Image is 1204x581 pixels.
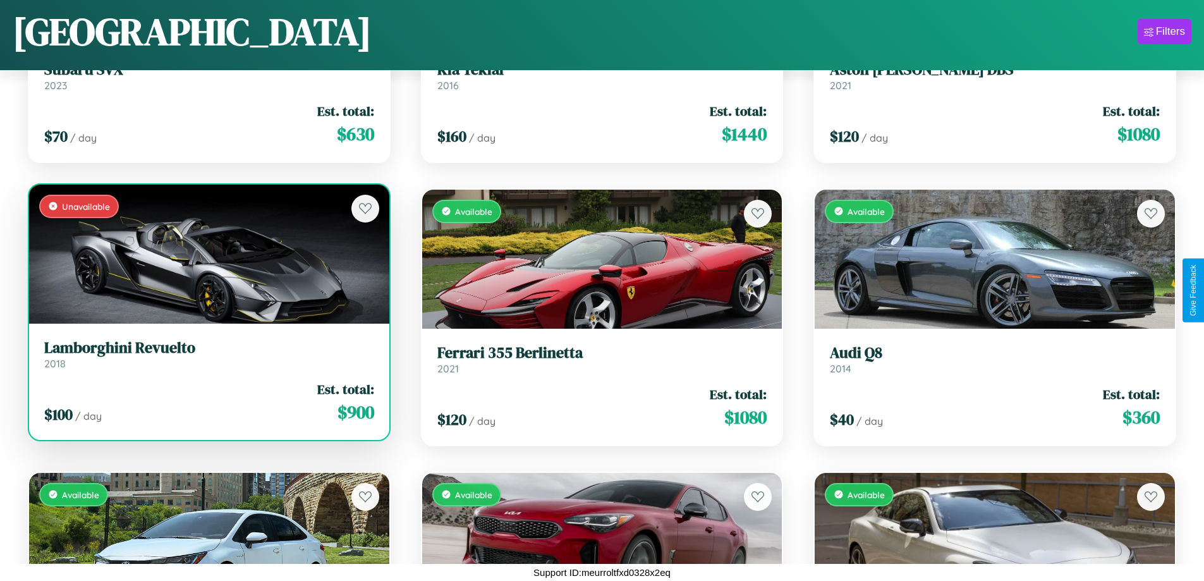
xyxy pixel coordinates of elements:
h3: Aston [PERSON_NAME] DBS [830,61,1160,79]
span: 2023 [44,79,67,92]
span: / day [469,415,496,427]
a: Subaru SVX2023 [44,61,374,92]
span: 2014 [830,362,851,375]
a: Ferrari 355 Berlinetta2021 [437,344,767,375]
span: $ 630 [337,121,374,147]
span: $ 1080 [1117,121,1160,147]
div: Give Feedback [1189,265,1198,316]
span: / day [70,131,97,144]
span: Est. total: [317,380,374,398]
span: / day [856,415,883,427]
span: Available [455,489,492,500]
span: $ 100 [44,404,73,425]
a: Lamborghini Revuelto2018 [44,339,374,370]
span: Est. total: [710,385,767,403]
span: $ 900 [337,400,374,425]
span: 2021 [830,79,851,92]
span: Est. total: [1103,102,1160,120]
span: / day [469,131,496,144]
span: $ 120 [830,126,859,147]
h3: Ferrari 355 Berlinetta [437,344,767,362]
span: $ 70 [44,126,68,147]
a: Kia Tekiar2016 [437,61,767,92]
span: Available [848,489,885,500]
span: 2021 [437,362,459,375]
span: $ 160 [437,126,466,147]
h3: Subaru SVX [44,61,374,79]
span: 2018 [44,357,66,370]
h3: Lamborghini Revuelto [44,339,374,357]
span: 2016 [437,79,459,92]
span: $ 1440 [722,121,767,147]
a: Audi Q82014 [830,344,1160,375]
span: Est. total: [1103,385,1160,403]
span: Available [455,206,492,217]
span: Available [848,206,885,217]
span: $ 40 [830,409,854,430]
h3: Audi Q8 [830,344,1160,362]
span: $ 1080 [724,405,767,430]
div: Filters [1156,25,1185,38]
span: Unavailable [62,201,110,212]
span: Est. total: [317,102,374,120]
span: $ 120 [437,409,466,430]
a: Aston [PERSON_NAME] DBS2021 [830,61,1160,92]
span: $ 360 [1122,405,1160,430]
span: / day [75,410,102,422]
span: / day [861,131,888,144]
h3: Kia Tekiar [437,61,767,79]
span: Est. total: [710,102,767,120]
h1: [GEOGRAPHIC_DATA] [13,6,372,58]
p: Support ID: meurroltfxd0328x2eq [533,564,671,581]
span: Available [62,489,99,500]
button: Filters [1138,19,1191,44]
